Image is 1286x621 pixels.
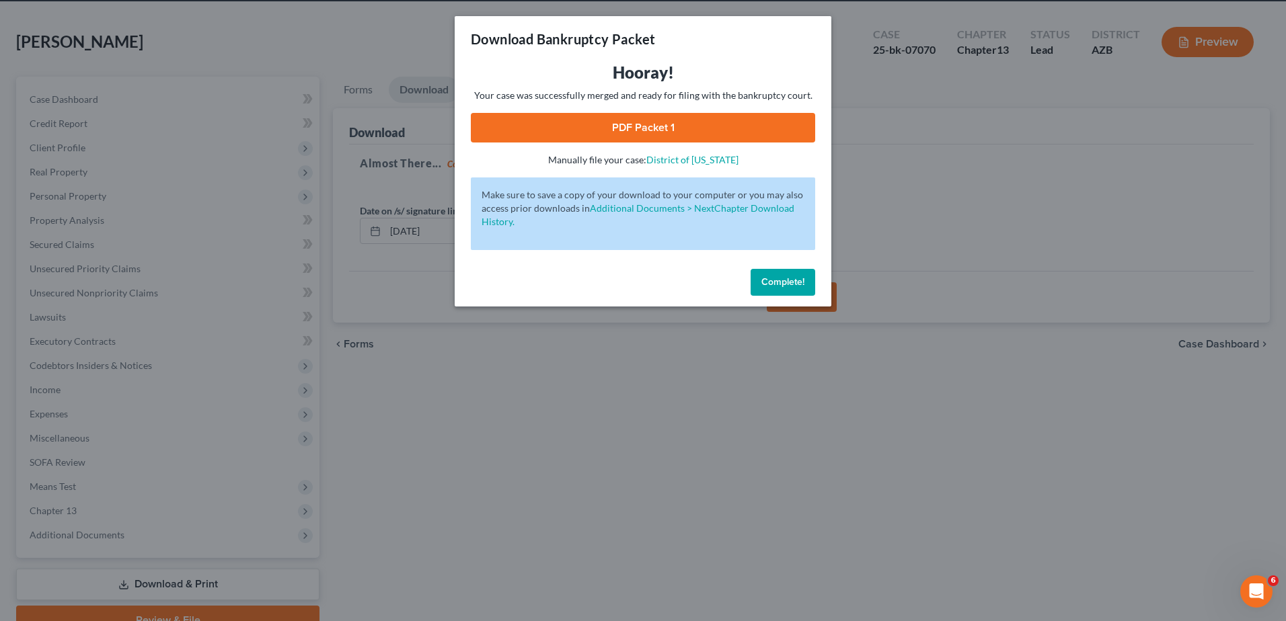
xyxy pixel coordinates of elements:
span: 6 [1268,575,1279,586]
button: Complete! [751,269,815,296]
a: District of [US_STATE] [646,154,739,165]
p: Manually file your case: [471,153,815,167]
iframe: Intercom live chat [1240,575,1273,608]
p: Make sure to save a copy of your download to your computer or you may also access prior downloads in [482,188,804,229]
h3: Hooray! [471,62,815,83]
a: Additional Documents > NextChapter Download History. [482,202,794,227]
a: PDF Packet 1 [471,113,815,142]
span: Complete! [761,276,804,288]
h3: Download Bankruptcy Packet [471,30,655,48]
p: Your case was successfully merged and ready for filing with the bankruptcy court. [471,89,815,102]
